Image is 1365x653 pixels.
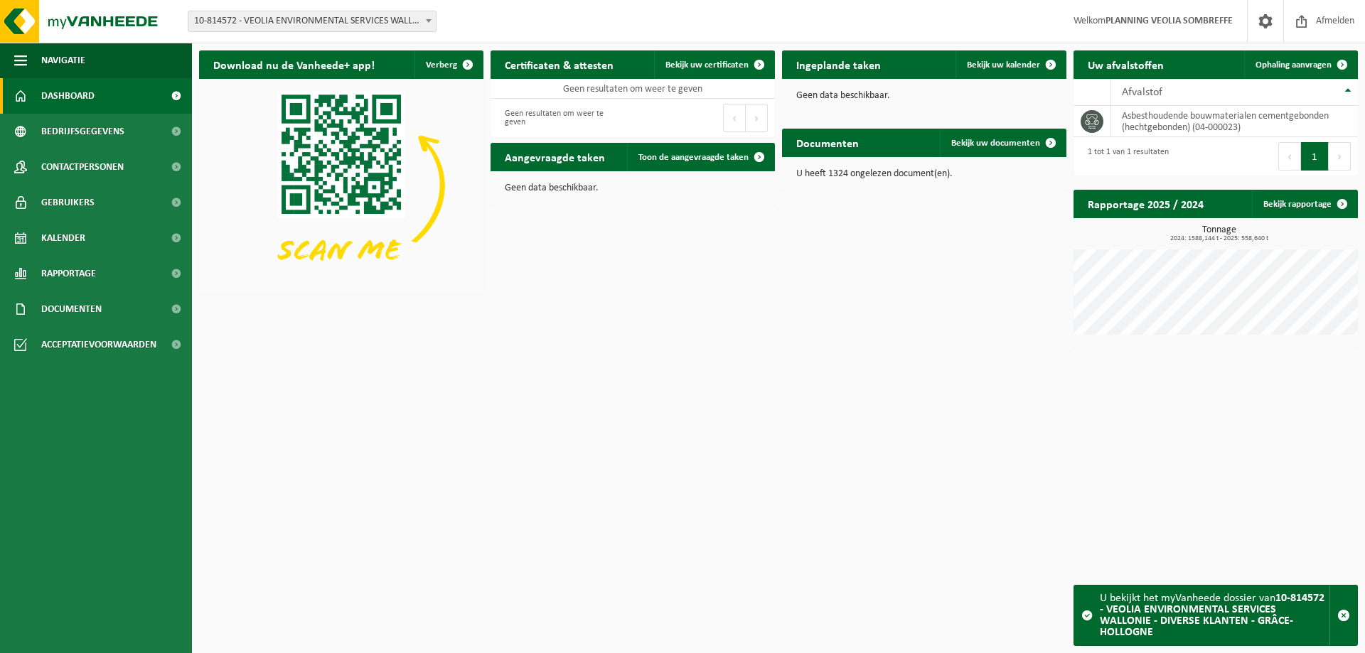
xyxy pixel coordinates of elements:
[41,43,85,78] span: Navigatie
[41,185,95,220] span: Gebruikers
[491,79,775,99] td: Geen resultaten om weer te geven
[1081,225,1358,242] h3: Tonnage
[41,327,156,362] span: Acceptatievoorwaarden
[746,104,768,132] button: Next
[1100,593,1324,638] strong: 10-814572 - VEOLIA ENVIRONMENTAL SERVICES WALLONIE - DIVERSE KLANTEN - GRÂCE-HOLLOGNE
[199,79,483,292] img: Download de VHEPlus App
[1278,142,1301,171] button: Previous
[796,169,1052,179] p: U heeft 1324 ongelezen document(en).
[1244,50,1356,79] a: Ophaling aanvragen
[638,153,749,162] span: Toon de aangevraagde taken
[41,291,102,327] span: Documenten
[414,50,482,79] button: Verberg
[505,183,761,193] p: Geen data beschikbaar.
[1100,585,1329,645] div: U bekijkt het myVanheede dossier van
[491,143,619,171] h2: Aangevraagde taken
[1329,142,1351,171] button: Next
[940,129,1065,157] a: Bekijk uw documenten
[967,60,1040,70] span: Bekijk uw kalender
[1111,106,1358,137] td: asbesthoudende bouwmaterialen cementgebonden (hechtgebonden) (04-000023)
[654,50,773,79] a: Bekijk uw certificaten
[41,149,124,185] span: Contactpersonen
[41,114,124,149] span: Bedrijfsgegevens
[782,129,873,156] h2: Documenten
[41,78,95,114] span: Dashboard
[426,60,457,70] span: Verberg
[951,139,1040,148] span: Bekijk uw documenten
[41,256,96,291] span: Rapportage
[1074,50,1178,78] h2: Uw afvalstoffen
[188,11,437,32] span: 10-814572 - VEOLIA ENVIRONMENTAL SERVICES WALLONIE - DIVERSE KLANTEN - GRÂCE-HOLLOGNE
[1252,190,1356,218] a: Bekijk rapportage
[723,104,746,132] button: Previous
[955,50,1065,79] a: Bekijk uw kalender
[796,91,1052,101] p: Geen data beschikbaar.
[41,220,85,256] span: Kalender
[1074,190,1218,217] h2: Rapportage 2025 / 2024
[199,50,389,78] h2: Download nu de Vanheede+ app!
[1122,87,1162,98] span: Afvalstof
[782,50,895,78] h2: Ingeplande taken
[491,50,628,78] h2: Certificaten & attesten
[1081,141,1169,172] div: 1 tot 1 van 1 resultaten
[627,143,773,171] a: Toon de aangevraagde taken
[1106,16,1233,26] strong: PLANNING VEOLIA SOMBREFFE
[665,60,749,70] span: Bekijk uw certificaten
[1256,60,1332,70] span: Ophaling aanvragen
[498,102,626,134] div: Geen resultaten om weer te geven
[1081,235,1358,242] span: 2024: 1588,144 t - 2025: 558,640 t
[188,11,436,31] span: 10-814572 - VEOLIA ENVIRONMENTAL SERVICES WALLONIE - DIVERSE KLANTEN - GRÂCE-HOLLOGNE
[1301,142,1329,171] button: 1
